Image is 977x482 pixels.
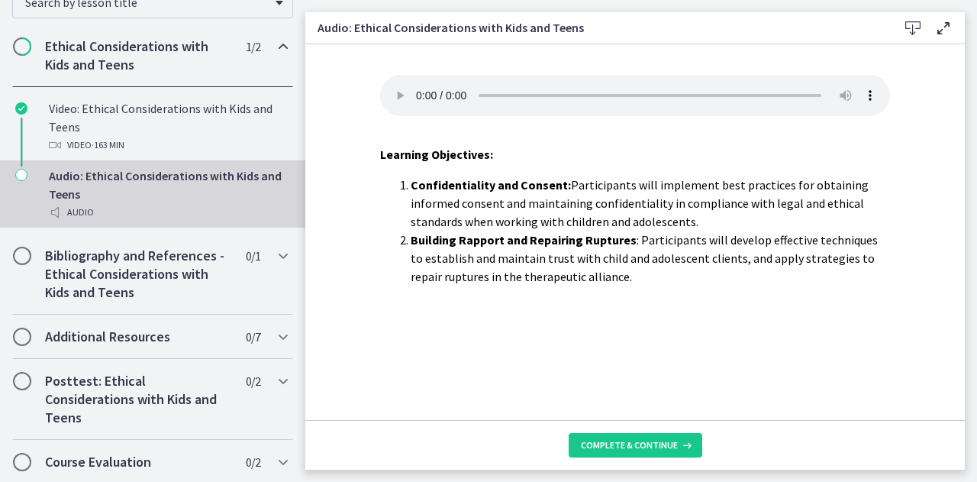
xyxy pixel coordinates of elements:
[411,232,878,284] span: : Participants will develop effective techniques to establish and maintain trust with child and a...
[49,167,287,222] div: Audio: Ethical Considerations with Kids and Teens
[581,439,678,451] span: Complete & continue
[45,453,231,471] h2: Course Evaluation
[246,453,260,471] span: 0 / 2
[15,102,27,115] i: Completed
[246,247,260,265] span: 0 / 1
[318,18,873,37] h3: Audio: Ethical Considerations with Kids and Teens
[45,37,231,74] h2: Ethical Considerations with Kids and Teens
[569,433,702,458] button: Complete & continue
[246,328,260,346] span: 0 / 7
[246,37,260,56] span: 1 / 2
[45,328,231,346] h2: Additional Resources
[411,177,571,192] strong: Confidentiality and Consent:
[49,203,287,222] div: Audio
[380,147,493,162] span: Learning Objectives:
[49,136,287,154] div: Video
[246,372,260,390] span: 0 / 2
[92,136,124,154] span: · 163 min
[411,177,869,229] span: Participants will implement best practices for obtaining informed consent and maintaining confide...
[411,232,637,247] strong: Building Rapport and Repairing Ruptures
[45,247,231,302] h2: Bibliography and References - Ethical Considerations with Kids and Teens
[45,372,231,427] h2: Posttest: Ethical Considerations with Kids and Teens
[49,99,287,154] div: Video: Ethical Considerations with Kids and Teens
